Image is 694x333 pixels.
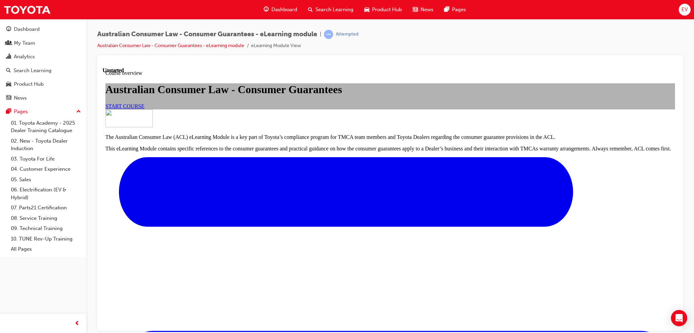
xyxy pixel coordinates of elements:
[8,234,84,244] a: 10. TUNE Rev-Up Training
[6,95,11,101] span: news-icon
[14,94,27,102] div: News
[3,16,572,28] h1: Australian Consumer Law - Consumer Guarantees
[315,6,353,14] span: Search Learning
[3,92,84,104] a: News
[320,30,321,38] span: |
[303,3,359,17] a: search-iconSearch Learning
[14,108,28,116] div: Pages
[8,136,84,154] a: 02. New - Toyota Dealer Induction
[8,174,84,185] a: 05. Sales
[324,30,333,39] span: learningRecordVerb_ATTEMPT-icon
[264,5,269,14] span: guage-icon
[3,36,42,42] a: START COURSE
[8,118,84,136] a: 01. Toyota Academy - 2025 Dealer Training Catalogue
[681,6,688,14] span: EV
[14,80,44,88] div: Product Hub
[3,67,572,73] p: The Australian Consumer Law (ACL) eLearning Module is a key part of Toyota’s compliance program f...
[444,5,449,14] span: pages-icon
[439,3,471,17] a: pages-iconPages
[3,105,84,118] button: Pages
[6,109,11,115] span: pages-icon
[413,5,418,14] span: news-icon
[8,185,84,203] a: 06. Electrification (EV & Hybrid)
[8,223,84,234] a: 09. Technical Training
[258,3,303,17] a: guage-iconDashboard
[6,81,11,87] span: car-icon
[14,39,35,47] div: My Team
[3,3,40,8] span: Course overview
[6,68,11,74] span: search-icon
[679,4,691,16] button: EV
[8,244,84,254] a: All Pages
[75,319,80,328] span: prev-icon
[308,5,313,14] span: search-icon
[3,2,51,17] img: Trak
[14,25,40,33] div: Dashboard
[3,37,84,49] a: My Team
[8,164,84,174] a: 04. Customer Experience
[3,78,84,90] a: Product Hub
[251,42,301,50] li: eLearning Module View
[452,6,466,14] span: Pages
[364,5,369,14] span: car-icon
[3,50,84,63] a: Analytics
[372,6,402,14] span: Product Hub
[359,3,407,17] a: car-iconProduct Hub
[97,43,244,48] a: Australian Consumer Law - Consumer Guarantees - eLearning module
[3,22,84,105] button: DashboardMy TeamAnalyticsSearch LearningProduct HubNews
[76,107,81,116] span: up-icon
[6,40,11,46] span: people-icon
[8,203,84,213] a: 07. Parts21 Certification
[3,64,84,77] a: Search Learning
[8,154,84,164] a: 03. Toyota For Life
[421,6,433,14] span: News
[97,30,317,38] span: Australian Consumer Law - Consumer Guarantees - eLearning module
[14,67,52,75] div: Search Learning
[14,53,35,61] div: Analytics
[336,31,359,38] div: Attempted
[3,78,572,84] p: This eLearning Module contains specific references to the consumer guarantees and practical guida...
[6,54,11,60] span: chart-icon
[271,6,297,14] span: Dashboard
[671,310,687,326] div: Open Intercom Messenger
[6,26,11,33] span: guage-icon
[407,3,439,17] a: news-iconNews
[3,23,84,36] a: Dashboard
[8,213,84,224] a: 08. Service Training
